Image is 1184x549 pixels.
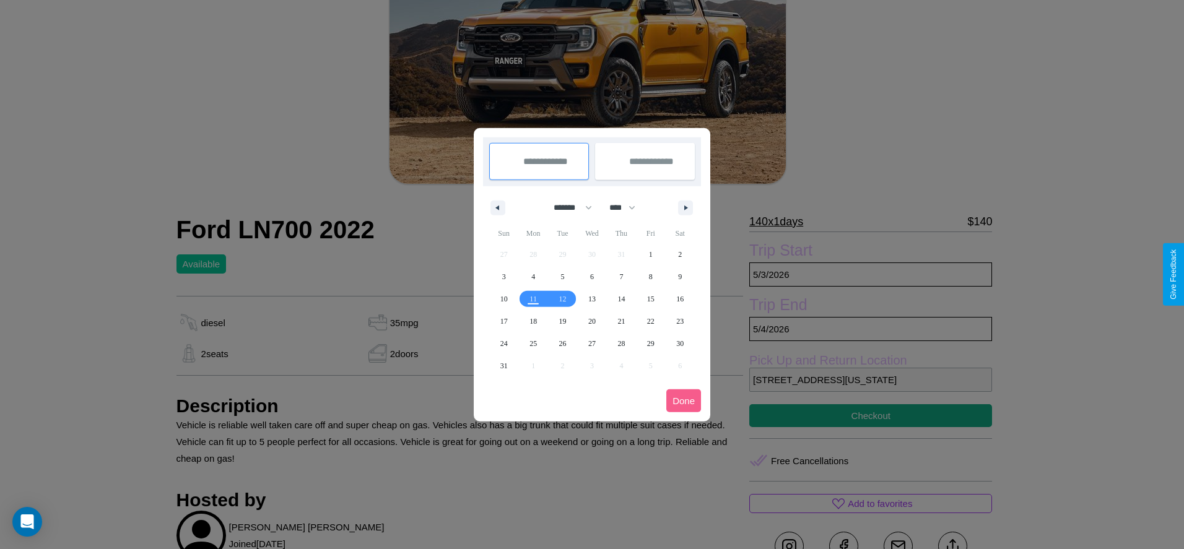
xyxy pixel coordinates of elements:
span: 11 [529,288,537,310]
span: Fri [636,223,665,243]
button: 5 [548,266,577,288]
span: 28 [617,332,625,355]
button: 8 [636,266,665,288]
button: 4 [518,266,547,288]
span: Wed [577,223,606,243]
button: 19 [548,310,577,332]
span: 9 [678,266,682,288]
span: 26 [559,332,567,355]
button: 1 [636,243,665,266]
span: 1 [649,243,653,266]
div: Open Intercom Messenger [12,507,42,537]
span: 25 [529,332,537,355]
span: 5 [561,266,565,288]
button: 3 [489,266,518,288]
span: Mon [518,223,547,243]
span: Tue [548,223,577,243]
span: 30 [676,332,684,355]
span: 21 [617,310,625,332]
button: 25 [518,332,547,355]
span: 6 [590,266,594,288]
button: 20 [577,310,606,332]
button: 11 [518,288,547,310]
span: 10 [500,288,508,310]
span: 12 [559,288,567,310]
button: 14 [607,288,636,310]
span: 29 [647,332,655,355]
span: 16 [676,288,684,310]
button: 6 [577,266,606,288]
button: 31 [489,355,518,377]
button: 17 [489,310,518,332]
button: 29 [636,332,665,355]
button: 21 [607,310,636,332]
button: 23 [666,310,695,332]
span: 15 [647,288,655,310]
div: Give Feedback [1169,249,1178,300]
button: 7 [607,266,636,288]
button: 9 [666,266,695,288]
button: 27 [577,332,606,355]
button: 13 [577,288,606,310]
span: 8 [649,266,653,288]
button: 15 [636,288,665,310]
span: 17 [500,310,508,332]
button: 10 [489,288,518,310]
span: 22 [647,310,655,332]
span: 14 [617,288,625,310]
span: Sat [666,223,695,243]
button: 18 [518,310,547,332]
button: Done [666,389,701,412]
span: 13 [588,288,596,310]
button: 30 [666,332,695,355]
button: 16 [666,288,695,310]
span: 3 [502,266,506,288]
button: 22 [636,310,665,332]
span: 24 [500,332,508,355]
button: 2 [666,243,695,266]
span: 23 [676,310,684,332]
button: 12 [548,288,577,310]
span: 20 [588,310,596,332]
span: 4 [531,266,535,288]
span: Thu [607,223,636,243]
span: 2 [678,243,682,266]
span: 27 [588,332,596,355]
button: 26 [548,332,577,355]
span: 18 [529,310,537,332]
span: 19 [559,310,567,332]
span: Sun [489,223,518,243]
span: 7 [619,266,623,288]
span: 31 [500,355,508,377]
button: 24 [489,332,518,355]
button: 28 [607,332,636,355]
